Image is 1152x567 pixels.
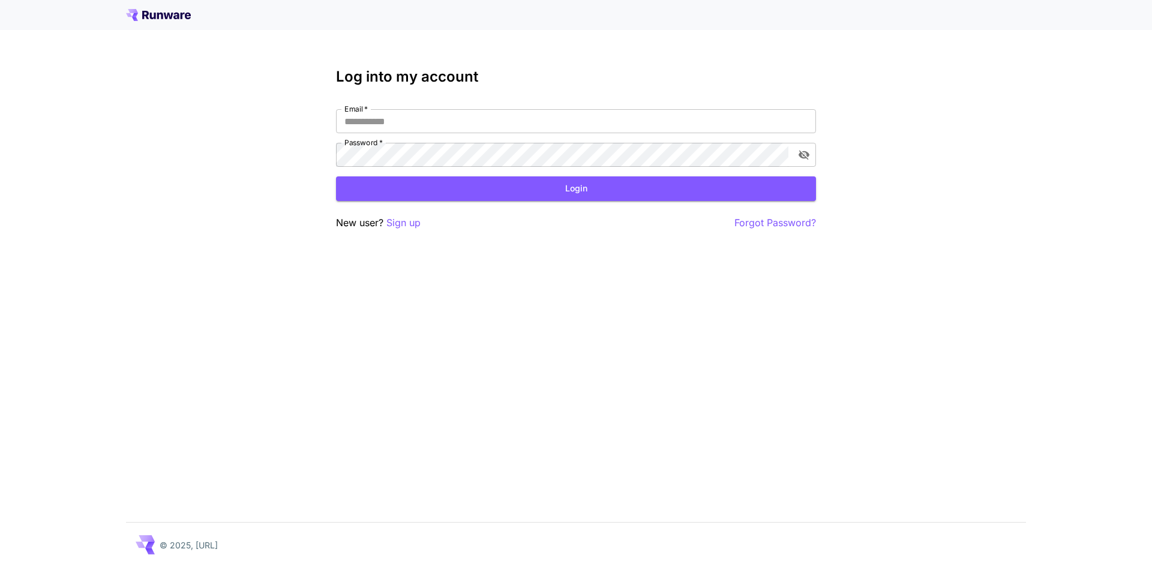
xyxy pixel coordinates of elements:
[793,144,815,166] button: toggle password visibility
[386,215,421,230] button: Sign up
[336,215,421,230] p: New user?
[344,104,368,114] label: Email
[336,68,816,85] h3: Log into my account
[344,137,383,148] label: Password
[734,215,816,230] button: Forgot Password?
[336,176,816,201] button: Login
[160,539,218,551] p: © 2025, [URL]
